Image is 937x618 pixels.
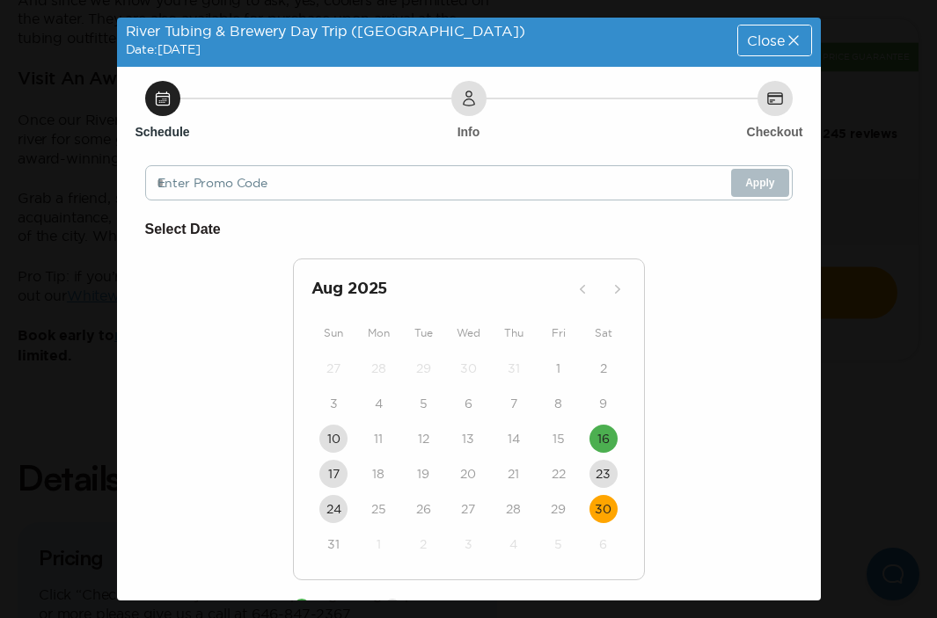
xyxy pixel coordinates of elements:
button: 27 [454,495,482,523]
h6: Select Date [145,218,793,241]
time: 11 [374,430,383,447]
button: 12 [409,425,437,453]
time: 3 [330,395,338,412]
button: 21 [500,460,528,488]
time: 20 [460,465,476,483]
button: 31 [500,354,528,382]
time: 5 [554,535,562,553]
p: Available [314,598,362,616]
time: 16 [597,430,610,447]
time: 30 [460,360,477,377]
button: 26 [409,495,437,523]
div: Sun [311,323,356,344]
div: Wed [446,323,491,344]
button: 17 [319,460,348,488]
time: 29 [551,500,566,518]
button: 14 [500,425,528,453]
button: 15 [545,425,573,453]
button: 10 [319,425,348,453]
time: 28 [371,360,386,377]
button: 20 [454,460,482,488]
div: Fri [536,323,581,344]
span: River Tubing & Brewery Day Trip ([GEOGRAPHIC_DATA]) [126,23,525,39]
button: 3 [454,530,482,558]
time: 26 [416,500,431,518]
button: 7 [500,389,528,418]
time: 31 [508,360,520,377]
time: 17 [328,465,340,483]
button: 30 [589,495,618,523]
button: 5 [545,530,573,558]
time: 2 [420,535,427,553]
div: Sat [581,323,626,344]
p: Sold Out [405,598,451,616]
h2: Aug 2025 [311,277,568,302]
time: 8 [554,395,562,412]
time: 27 [461,500,475,518]
time: 2 [600,360,607,377]
button: 4 [364,389,392,418]
time: 29 [416,360,431,377]
time: 21 [508,465,519,483]
time: 10 [327,430,340,447]
time: 19 [417,465,429,483]
button: 28 [364,354,392,382]
time: 30 [595,500,611,518]
button: 2 [589,354,618,382]
time: 3 [465,535,472,553]
button: 22 [545,460,573,488]
button: 31 [319,530,348,558]
button: 27 [319,354,348,382]
button: 30 [454,354,482,382]
time: 27 [326,360,340,377]
time: 1 [556,360,560,377]
span: Close [747,33,784,47]
time: 9 [599,395,607,412]
time: 6 [599,535,607,553]
time: 14 [508,430,520,447]
button: 29 [545,495,573,523]
time: 28 [506,500,521,518]
h6: Checkout [747,123,803,141]
button: 9 [589,389,618,418]
button: 2 [409,530,437,558]
time: 18 [372,465,384,483]
button: 6 [589,530,618,558]
time: 1 [377,535,381,553]
div: Thu [491,323,536,344]
time: 12 [418,430,429,447]
button: 25 [364,495,392,523]
time: 24 [326,500,341,518]
button: 19 [409,460,437,488]
button: 16 [589,425,618,453]
button: 1 [364,530,392,558]
button: 8 [545,389,573,418]
div: Tue [401,323,446,344]
div: Mon [356,323,401,344]
h6: Schedule [135,123,189,141]
button: 29 [409,354,437,382]
button: 3 [319,389,348,418]
button: 23 [589,460,618,488]
time: 23 [596,465,611,483]
time: 31 [327,535,340,553]
button: 24 [319,495,348,523]
time: 7 [510,395,517,412]
button: 4 [500,530,528,558]
button: 5 [409,389,437,418]
time: 15 [553,430,565,447]
time: 13 [462,430,474,447]
button: 11 [364,425,392,453]
button: 13 [454,425,482,453]
button: 18 [364,460,392,488]
button: 1 [545,354,573,382]
time: 4 [375,395,383,412]
time: 6 [465,395,472,412]
button: 6 [454,389,482,418]
h6: Info [458,123,480,141]
button: 28 [500,495,528,523]
span: Date: [DATE] [126,42,201,56]
time: 22 [552,465,566,483]
time: 4 [509,535,517,553]
time: 5 [420,395,428,412]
